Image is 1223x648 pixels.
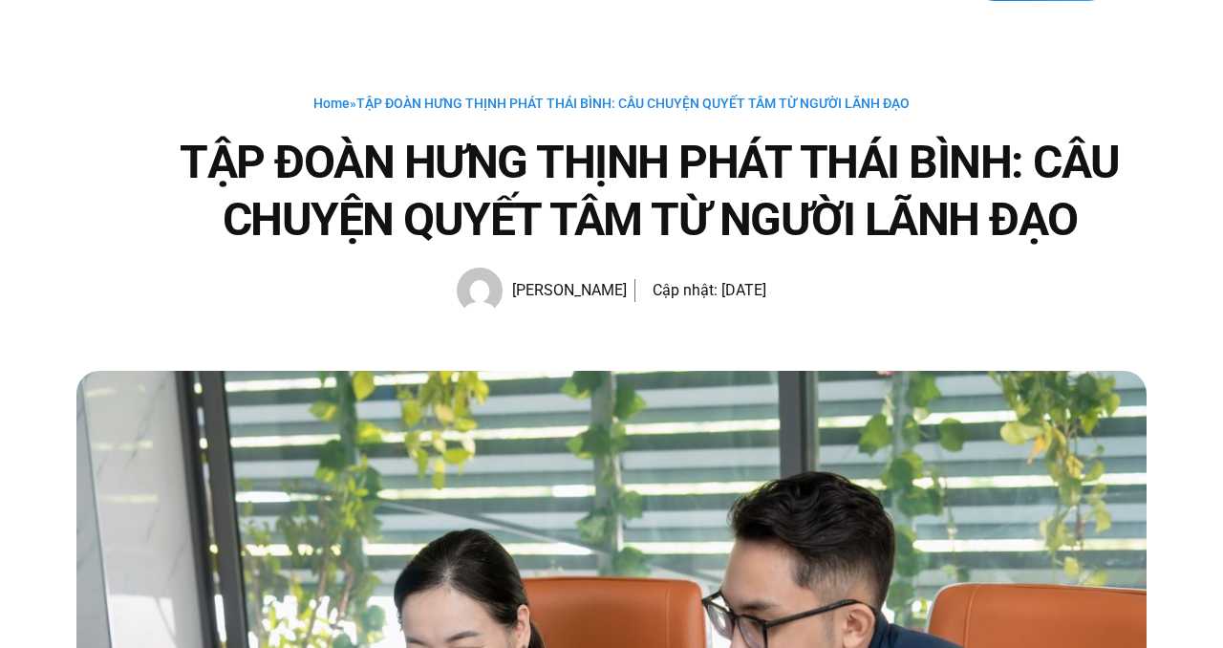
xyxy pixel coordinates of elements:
time: [DATE] [721,281,766,299]
span: TẬP ĐOÀN HƯNG THỊNH PHÁT THÁI BÌNH: CÂU CHUYỆN QUYẾT TÂM TỪ NGƯỜI LÃNH ĐẠO [356,96,910,111]
span: [PERSON_NAME] [503,277,627,304]
span: Cập nhật: [653,281,718,299]
a: Picture of Hạnh Hoàng [PERSON_NAME] [457,268,627,313]
h1: TẬP ĐOÀN HƯNG THỊNH PHÁT THÁI BÌNH: CÂU CHUYỆN QUYẾT TÂM TỪ NGƯỜI LÃNH ĐẠO [153,134,1147,248]
img: Picture of Hạnh Hoàng [457,268,503,313]
span: » [313,96,910,111]
a: Home [313,96,350,111]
